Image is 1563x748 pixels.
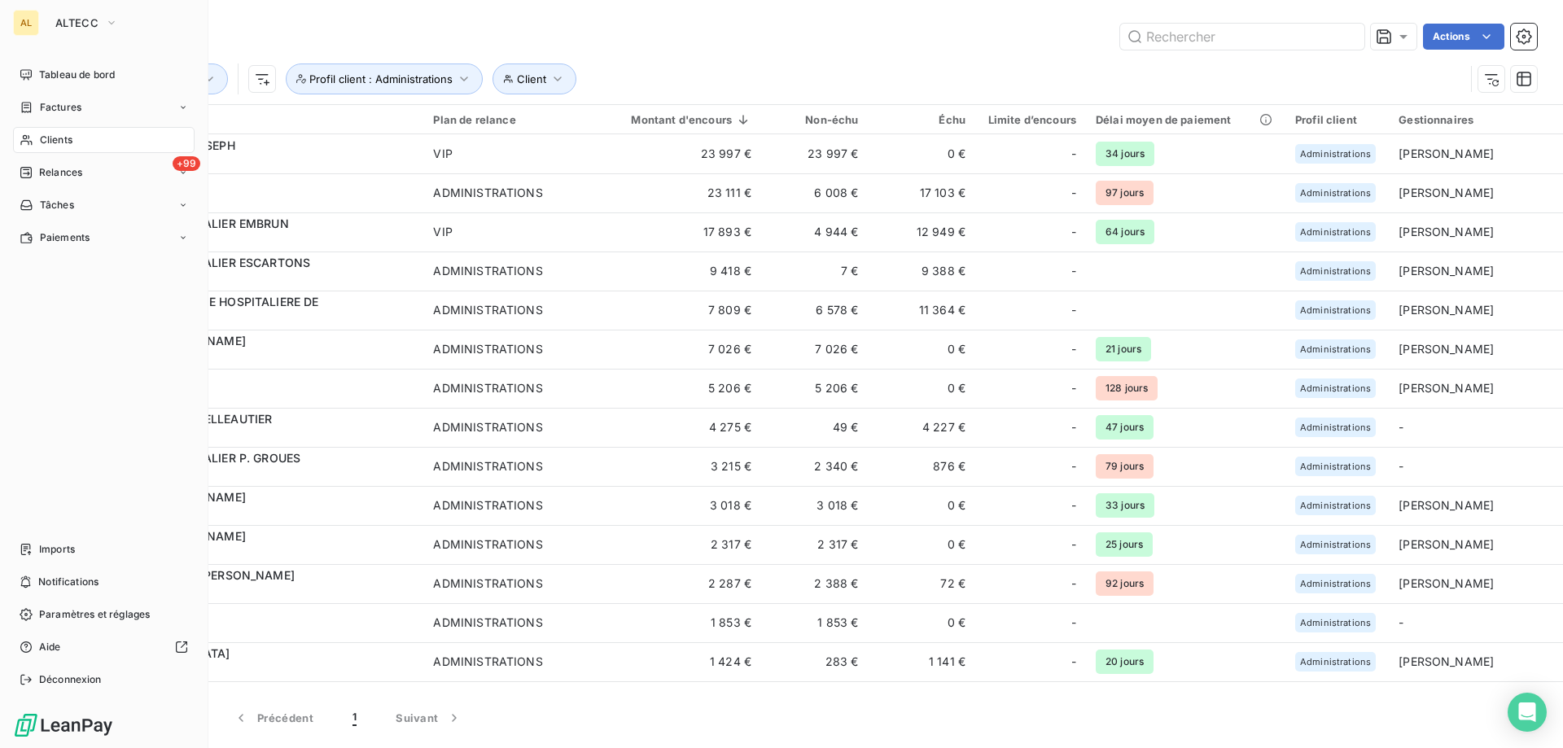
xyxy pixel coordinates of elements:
[761,291,868,330] td: 6 578 €
[1071,654,1076,670] span: -
[1300,501,1371,510] span: Administrations
[869,369,975,408] td: 0 €
[598,252,761,291] td: 9 418 €
[869,134,975,173] td: 0 €
[1300,305,1371,315] span: Administrations
[1399,225,1494,238] span: [PERSON_NAME]
[1295,113,1379,126] div: Profil client
[13,634,195,660] a: Aide
[1300,579,1371,588] span: Administrations
[761,681,868,720] td: 0 €
[985,113,1076,126] div: Limite d’encours
[112,295,319,308] span: GCS PLATEFORME HOSPITALIERE DE
[112,662,414,678] span: C000023245
[1071,575,1076,592] span: -
[598,330,761,369] td: 7 026 €
[869,252,975,291] td: 9 388 €
[433,497,542,514] div: ADMINISTRATIONS
[13,10,39,36] div: AL
[433,113,588,126] div: Plan de relance
[598,369,761,408] td: 5 206 €
[1096,376,1158,400] span: 128 jours
[1399,186,1494,199] span: [PERSON_NAME]
[1399,420,1403,434] span: -
[433,263,542,279] div: ADMINISTRATIONS
[869,447,975,486] td: 876 €
[869,603,975,642] td: 0 €
[869,173,975,212] td: 17 103 €
[1096,454,1154,479] span: 79 jours
[869,212,975,252] td: 12 949 €
[1300,618,1371,628] span: Administrations
[1300,422,1371,432] span: Administrations
[1071,341,1076,357] span: -
[1399,113,1553,126] div: Gestionnaires
[1071,458,1076,475] span: -
[112,505,414,522] span: C000023240
[878,113,965,126] div: Échu
[1096,113,1276,126] div: Délai moyen de paiement
[598,642,761,681] td: 1 424 €
[869,564,975,603] td: 72 €
[173,156,200,171] span: +99
[1120,24,1364,50] input: Rechercher
[761,564,868,603] td: 2 388 €
[1300,383,1371,393] span: Administrations
[112,271,414,287] span: C000023303
[869,486,975,525] td: 0 €
[333,701,376,735] button: 1
[433,654,542,670] div: ADMINISTRATIONS
[1096,571,1154,596] span: 92 jours
[1300,344,1371,354] span: Administrations
[761,369,868,408] td: 5 206 €
[309,72,453,85] span: Profil client : Administrations
[1071,615,1076,631] span: -
[1508,693,1547,732] div: Open Intercom Messenger
[598,212,761,252] td: 17 893 €
[433,380,542,396] div: ADMINISTRATIONS
[39,672,102,687] span: Déconnexion
[598,486,761,525] td: 3 018 €
[517,72,546,85] span: Client
[39,640,61,654] span: Aide
[1096,532,1153,557] span: 25 jours
[112,427,414,444] span: C000025141
[1399,459,1403,473] span: -
[112,545,414,561] span: C000023529
[433,536,542,553] div: ADMINISTRATIONS
[55,16,99,29] span: ALTECC
[39,165,82,180] span: Relances
[39,607,150,622] span: Paramètres et réglages
[112,232,414,248] span: C000023427
[112,388,414,405] span: C000023307
[869,408,975,447] td: 4 227 €
[1071,146,1076,162] span: -
[1399,264,1494,278] span: [PERSON_NAME]
[1399,654,1494,668] span: [PERSON_NAME]
[598,681,761,720] td: 1 251 €
[1071,419,1076,435] span: -
[112,466,414,483] span: C000023266
[869,642,975,681] td: 1 141 €
[598,603,761,642] td: 1 853 €
[1071,185,1076,201] span: -
[598,173,761,212] td: 23 111 €
[433,185,542,201] div: ADMINISTRATIONS
[433,458,542,475] div: ADMINISTRATIONS
[761,134,868,173] td: 23 997 €
[112,256,310,269] span: CENTRE HOSPITALIER ESCARTONS
[761,330,868,369] td: 7 026 €
[869,681,975,720] td: 1 251 €
[761,642,868,681] td: 283 €
[1096,337,1151,361] span: 21 jours
[1071,380,1076,396] span: -
[761,252,868,291] td: 7 €
[1399,303,1494,317] span: [PERSON_NAME]
[1071,263,1076,279] span: -
[40,133,72,147] span: Clients
[1071,302,1076,318] span: -
[433,615,542,631] div: ADMINISTRATIONS
[598,408,761,447] td: 4 275 €
[1096,650,1154,674] span: 20 jours
[761,173,868,212] td: 6 008 €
